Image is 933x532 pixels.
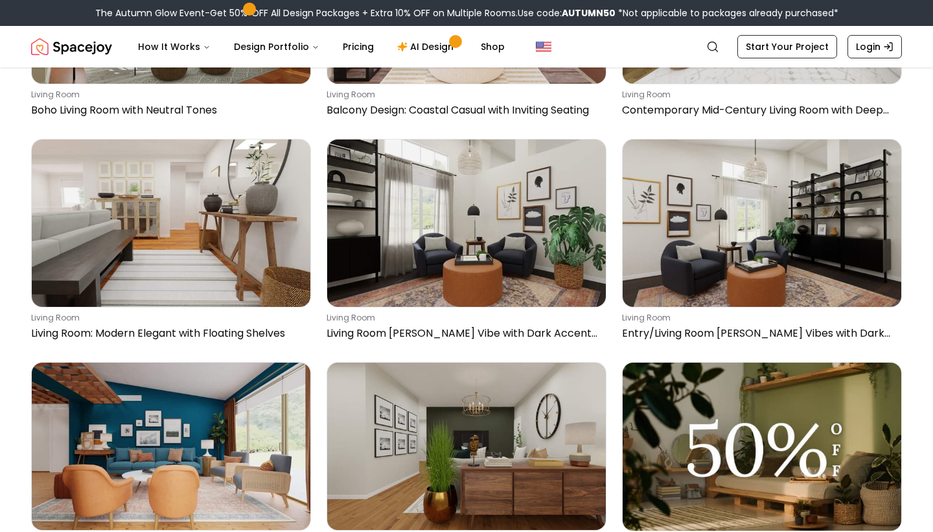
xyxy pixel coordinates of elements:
p: Entry/Living Room [PERSON_NAME] Vibes with Dark Gray Accent [622,326,897,341]
p: living room [622,90,897,100]
img: United States [536,39,551,54]
button: Design Portfolio [224,34,330,60]
p: living room [31,90,306,100]
p: living room [327,90,601,100]
img: Elegant Living Room with Rich Green Accent Wall [327,363,606,530]
img: Living Room Moody Vibe with Dark Accent Wall [327,139,606,307]
a: Shop [470,34,515,60]
img: Spacejoy Logo [31,34,112,60]
nav: Main [128,34,515,60]
p: living room [622,313,897,323]
a: Entry/Living Room Moody Vibes with Dark Gray Accentliving roomEntry/Living Room [PERSON_NAME] Vib... [622,139,902,346]
img: Living Room Mid-Century with Bold Blue Accents [32,363,310,530]
a: AI Design [387,34,468,60]
b: AUTUMN50 [562,6,616,19]
p: Balcony Design: Coastal Casual with Inviting Seating [327,103,601,118]
a: Spacejoy [31,34,112,60]
img: Entry/Living Room Moody Vibes with Dark Gray Accent [623,139,901,307]
a: Login [847,35,902,58]
a: Living Room: Modern Elegant with Floating Shelvesliving roomLiving Room: Modern Elegant with Floa... [31,139,311,346]
p: Contemporary Mid-Century Living Room with Deep Seating [622,103,897,118]
p: Living Room [PERSON_NAME] Vibe with Dark Accent Wall [327,326,601,341]
a: Pricing [332,34,384,60]
nav: Global [31,26,902,67]
div: The Autumn Glow Event-Get 50% OFF All Design Packages + Extra 10% OFF on Multiple Rooms. [95,6,838,19]
p: Boho Living Room with Neutral Tones [31,103,306,118]
img: Living Room: Modern Elegant with Floating Shelves [32,139,310,307]
a: Start Your Project [737,35,837,58]
span: Use code: [518,6,616,19]
button: How It Works [128,34,221,60]
p: living room [327,313,601,323]
a: Living Room Moody Vibe with Dark Accent Wallliving roomLiving Room [PERSON_NAME] Vibe with Dark A... [327,139,606,346]
img: Get 50% OFF All Design Packages [623,363,901,531]
p: living room [31,313,306,323]
span: *Not applicable to packages already purchased* [616,6,838,19]
p: Living Room: Modern Elegant with Floating Shelves [31,326,306,341]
